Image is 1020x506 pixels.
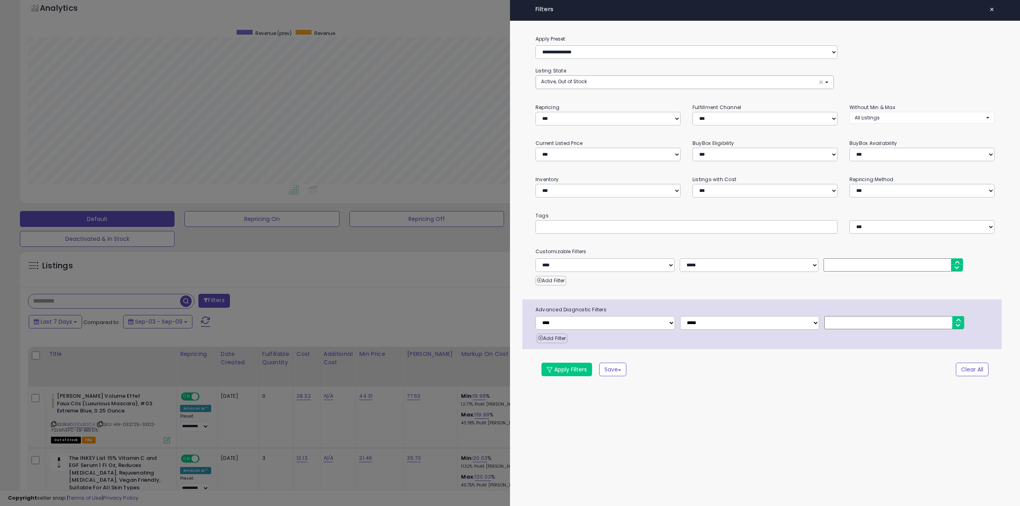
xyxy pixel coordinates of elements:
button: Apply Filters [541,363,592,376]
small: Tags [530,211,1000,220]
small: Customizable Filters [530,247,1000,256]
span: All Listings [855,114,880,121]
small: Fulfillment Channel [692,104,741,111]
small: Listing State [535,67,566,74]
button: Add Filter [535,276,566,285]
small: Without Min & Max [849,104,895,111]
button: All Listings [849,112,994,123]
button: Active, Out of Stock × [536,76,834,89]
button: Save [599,363,626,376]
h4: Filters [535,6,994,13]
small: Repricing [535,104,559,111]
small: Repricing Method [849,176,894,183]
small: Inventory [535,176,559,183]
small: Listings with Cost [692,176,736,183]
small: BuyBox Availability [849,140,897,147]
button: Clear All [956,363,989,376]
span: Active, Out of Stock [541,78,587,85]
small: BuyBox Eligibility [692,140,734,147]
button: × [986,4,998,15]
label: Apply Preset: [530,35,1000,43]
small: Current Listed Price [535,140,583,147]
button: Add Filter [537,334,567,343]
span: × [989,4,994,15]
span: × [818,78,824,86]
span: Advanced Diagnostic Filters [530,305,1002,314]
